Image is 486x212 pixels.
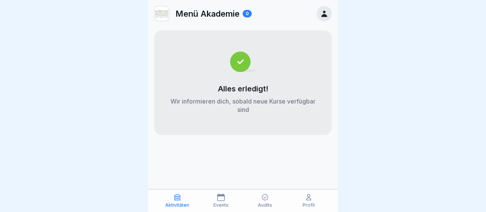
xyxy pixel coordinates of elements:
p: Profil [303,203,315,208]
p: Menü Akademie [175,9,240,19]
p: Wir informieren dich, sobald neue Kurse verfügbar sind [169,97,317,114]
p: Events [213,203,229,208]
img: v3gslzn6hrr8yse5yrk8o2yg.png [155,6,169,21]
p: Aktivitäten [165,203,189,208]
p: Audits [258,203,272,208]
div: 0 [243,10,252,17]
p: Alles erledigt! [218,84,268,93]
img: completed.svg [230,52,256,72]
